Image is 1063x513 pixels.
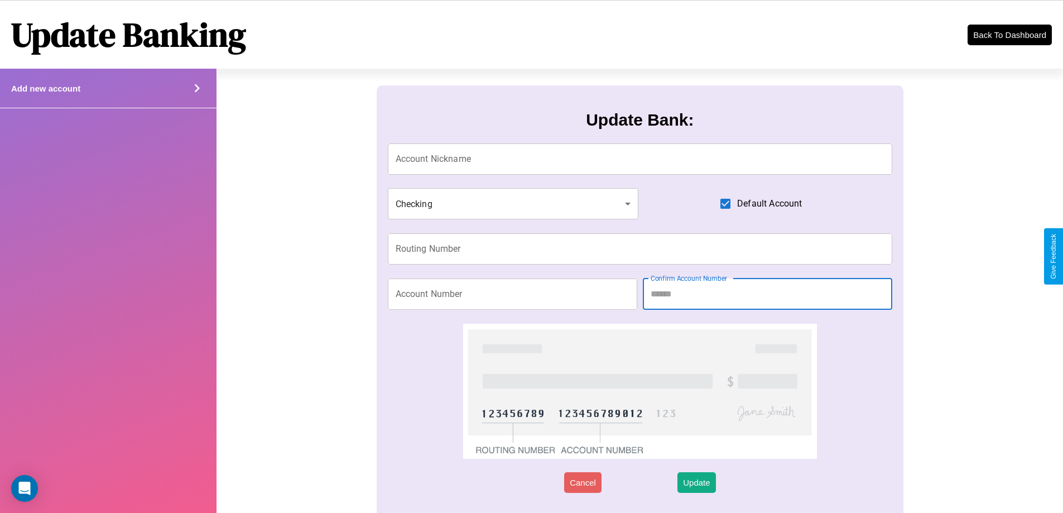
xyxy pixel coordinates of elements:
[388,188,639,219] div: Checking
[463,324,816,459] img: check
[1050,234,1057,279] div: Give Feedback
[968,25,1052,45] button: Back To Dashboard
[586,111,694,130] h3: Update Bank:
[11,475,38,502] div: Open Intercom Messenger
[11,84,80,93] h4: Add new account
[737,197,802,210] span: Default Account
[564,472,602,493] button: Cancel
[677,472,715,493] button: Update
[11,12,246,57] h1: Update Banking
[651,274,727,283] label: Confirm Account Number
